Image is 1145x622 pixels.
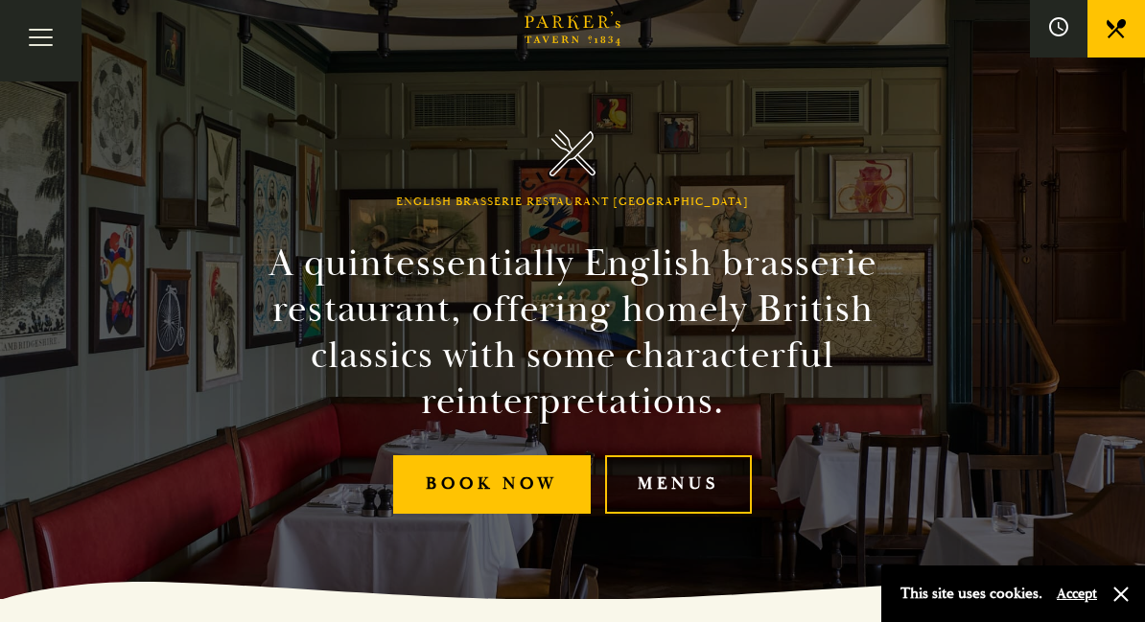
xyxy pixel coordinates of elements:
a: Book Now [393,455,591,514]
h1: English Brasserie Restaurant [GEOGRAPHIC_DATA] [396,196,749,209]
a: Menus [605,455,752,514]
img: Parker's Tavern Brasserie Cambridge [549,129,596,176]
h2: A quintessentially English brasserie restaurant, offering homely British classics with some chara... [212,241,933,425]
button: Close and accept [1111,585,1131,604]
button: Accept [1057,585,1097,603]
p: This site uses cookies. [900,580,1042,608]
